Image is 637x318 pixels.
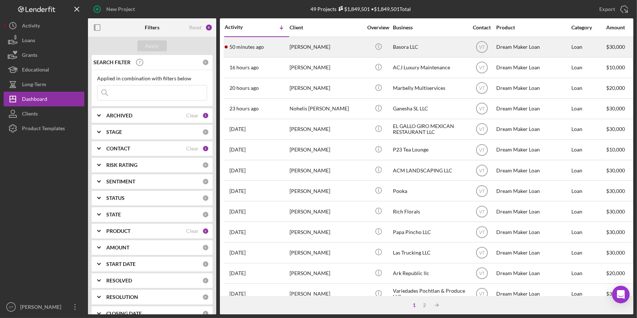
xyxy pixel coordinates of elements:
button: Educational [4,62,84,77]
div: ACJ Luxury Maintenance [393,58,466,77]
span: $30,000 [606,229,625,235]
time: 2025-09-09 03:45 [229,209,246,215]
time: 2025-09-07 00:23 [229,270,246,276]
div: P23 Tea Lounge [393,140,466,160]
div: 1 [202,112,209,119]
div: Clear [186,228,199,234]
time: 2025-09-09 22:52 [229,65,259,70]
b: ARCHIVED [106,113,132,118]
div: [PERSON_NAME] [290,58,363,77]
b: RISK RATING [106,162,137,168]
time: 2025-09-09 14:19 [229,147,246,153]
span: $30,000 [606,290,625,297]
div: [PERSON_NAME] [290,120,363,139]
div: EL GALLO GIRO MEXICAN RESTAURANT LLC [393,120,466,139]
div: Dream Maker Loan [496,58,570,77]
div: Clear [186,113,199,118]
button: Activity [4,18,84,33]
button: New Project [88,2,142,17]
div: 4 [205,24,213,31]
div: Ganesha SL LLC [393,99,466,118]
div: Dream Maker Loan [496,181,570,201]
div: Dream Maker Loan [496,37,570,57]
div: [PERSON_NAME] [290,37,363,57]
b: SENTIMENT [106,179,135,184]
div: Loan [571,243,605,262]
div: Activity [22,18,40,35]
div: Loan [571,161,605,180]
div: Nohelis [PERSON_NAME] [290,99,363,118]
time: 2025-09-07 04:23 [229,250,246,256]
div: [PERSON_NAME] [290,284,363,304]
div: Dream Maker Loan [496,222,570,242]
div: [PERSON_NAME] [18,300,66,316]
div: Dream Maker Loan [496,140,570,160]
text: VT [479,86,485,91]
div: Las Trucking LLC [393,243,466,262]
div: Dream Maker Loan [496,202,570,221]
time: 2025-09-05 15:44 [229,291,246,297]
div: Open Intercom Messenger [612,286,630,303]
button: Product Templates [4,121,84,136]
div: Export [599,2,615,17]
div: Clear [186,146,199,151]
b: RESOLVED [106,278,132,284]
div: [PERSON_NAME] [290,140,363,160]
div: 1 [409,302,419,308]
text: VT [479,251,485,256]
div: Applied in combination with filters below [97,76,207,81]
time: 2025-09-10 13:46 [229,44,264,50]
div: Loan [571,58,605,77]
div: Activity [225,24,257,30]
div: Loan [571,99,605,118]
div: Dream Maker Loan [496,78,570,98]
b: CONTACT [106,146,130,151]
b: STATUS [106,195,125,201]
div: Loan [571,120,605,139]
div: [PERSON_NAME] [290,78,363,98]
div: Dream Maker Loan [496,120,570,139]
div: Dashboard [22,92,47,108]
div: Reset [189,25,202,30]
div: [PERSON_NAME] [290,161,363,180]
div: Category [571,25,605,30]
div: Pooka [393,181,466,201]
span: $30,000 [606,44,625,50]
text: VT [479,127,485,132]
div: 2 [202,228,209,234]
span: $20,000 [606,270,625,276]
div: Grants [22,48,37,64]
text: VT [479,147,485,153]
div: 49 Projects • $1,849,501 Total [310,6,411,12]
div: Dream Maker Loan [496,243,570,262]
div: Apply [146,40,159,51]
div: [PERSON_NAME] [290,222,363,242]
time: 2025-09-09 12:38 [229,188,246,194]
text: VT [479,65,485,70]
span: $30,000 [606,126,625,132]
div: 0 [202,310,209,317]
button: Dashboard [4,92,84,106]
div: Dream Maker Loan [496,99,570,118]
span: $30,000 [606,105,625,112]
b: STAGE [106,129,122,135]
div: Marbelly Multiservices [393,78,466,98]
div: Long-Term [22,77,46,94]
div: 1 [202,145,209,152]
text: VT [479,45,485,50]
time: 2025-09-09 19:02 [229,85,259,91]
div: [PERSON_NAME] [290,264,363,283]
a: Grants [4,48,84,62]
span: $10,000 [606,64,625,70]
b: PRODUCT [106,228,130,234]
b: CLOSING DATE [106,311,142,317]
time: 2025-09-09 14:35 [229,126,246,132]
text: VT [479,168,485,173]
div: 0 [202,59,209,66]
a: Clients [4,106,84,121]
time: 2025-09-09 15:59 [229,106,259,112]
div: 0 [202,294,209,300]
button: Long-Term [4,77,84,92]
